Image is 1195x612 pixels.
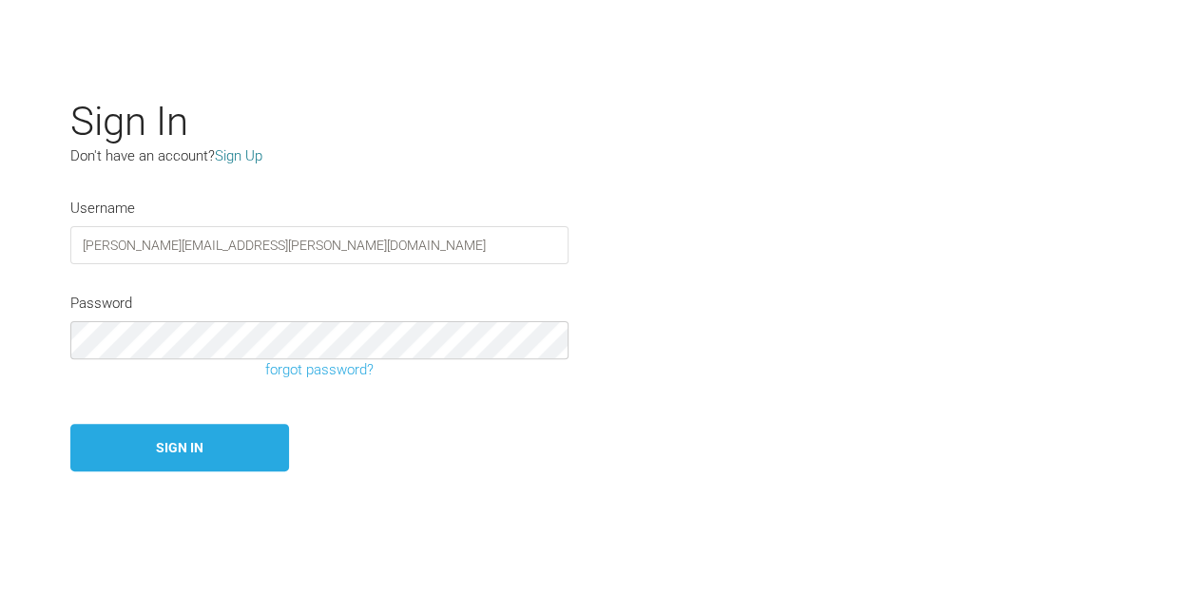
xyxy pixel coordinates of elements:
[215,147,262,164] a: Sign Up
[70,198,135,220] label: Username
[70,98,945,145] h2: Sign In
[70,293,132,315] label: Password
[70,424,289,472] button: Sign In
[70,145,508,167] p: Don't have an account?
[56,359,583,381] a: forgot password?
